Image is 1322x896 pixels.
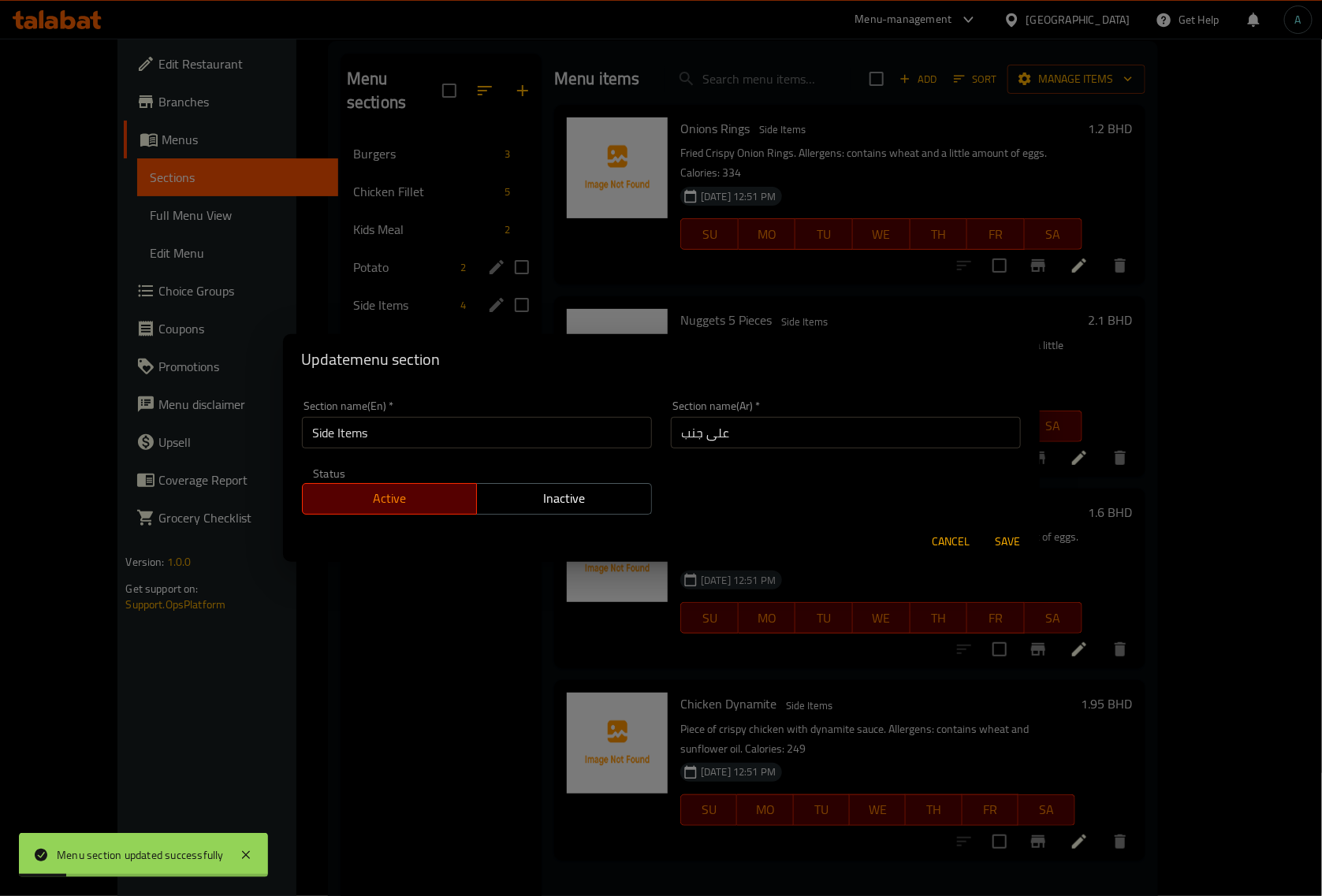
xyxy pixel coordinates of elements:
button: Inactive [476,483,652,515]
button: Active [302,483,478,515]
span: Inactive [483,487,646,510]
span: Active [309,487,471,510]
div: Menu section updated successfully [57,846,224,864]
button: Save [983,527,1033,556]
button: Cancel [926,527,977,556]
span: Save [989,532,1027,552]
input: Please enter section name(en) [302,417,652,448]
span: Cancel [933,532,970,552]
h2: Update menu section [302,347,1021,372]
input: Please enter section name(ar) [671,417,1021,448]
